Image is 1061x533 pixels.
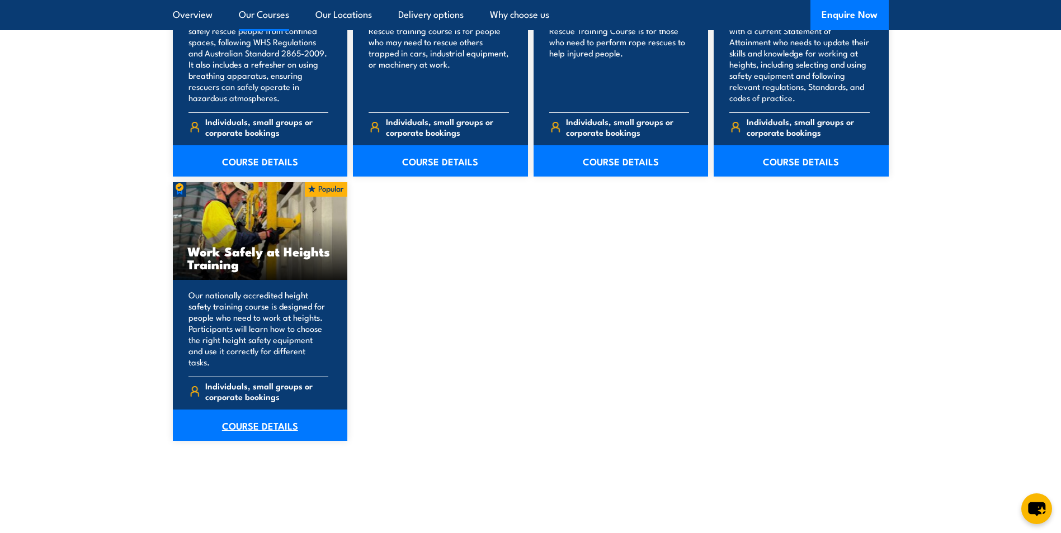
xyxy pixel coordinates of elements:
p: This refresher course is for anyone with a current Statement of Attainment who needs to update th... [729,14,870,103]
a: COURSE DETAILS [173,145,348,177]
a: COURSE DETAILS [173,410,348,441]
p: Our nationally accredited Vertical Rescue Training Course is for those who need to perform rope r... [549,14,690,103]
span: Individuals, small groups or corporate bookings [747,116,870,137]
a: COURSE DETAILS [714,145,889,177]
p: This course teaches your team how to safely rescue people from confined spaces, following WHS Reg... [188,14,329,103]
span: Individuals, small groups or corporate bookings [205,116,328,137]
span: Individuals, small groups or corporate bookings [386,116,509,137]
p: Our nationally accredited height safety training course is designed for people who need to work a... [188,289,329,368]
span: Individuals, small groups or corporate bookings [566,116,689,137]
a: COURSE DETAILS [353,145,528,177]
a: COURSE DETAILS [534,145,709,177]
button: chat-button [1021,493,1052,524]
p: Our nationally accredited Road Crash Rescue training course is for people who may need to rescue ... [369,14,509,103]
span: Individuals, small groups or corporate bookings [205,380,328,402]
h3: Work Safely at Heights Training [187,245,333,270]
